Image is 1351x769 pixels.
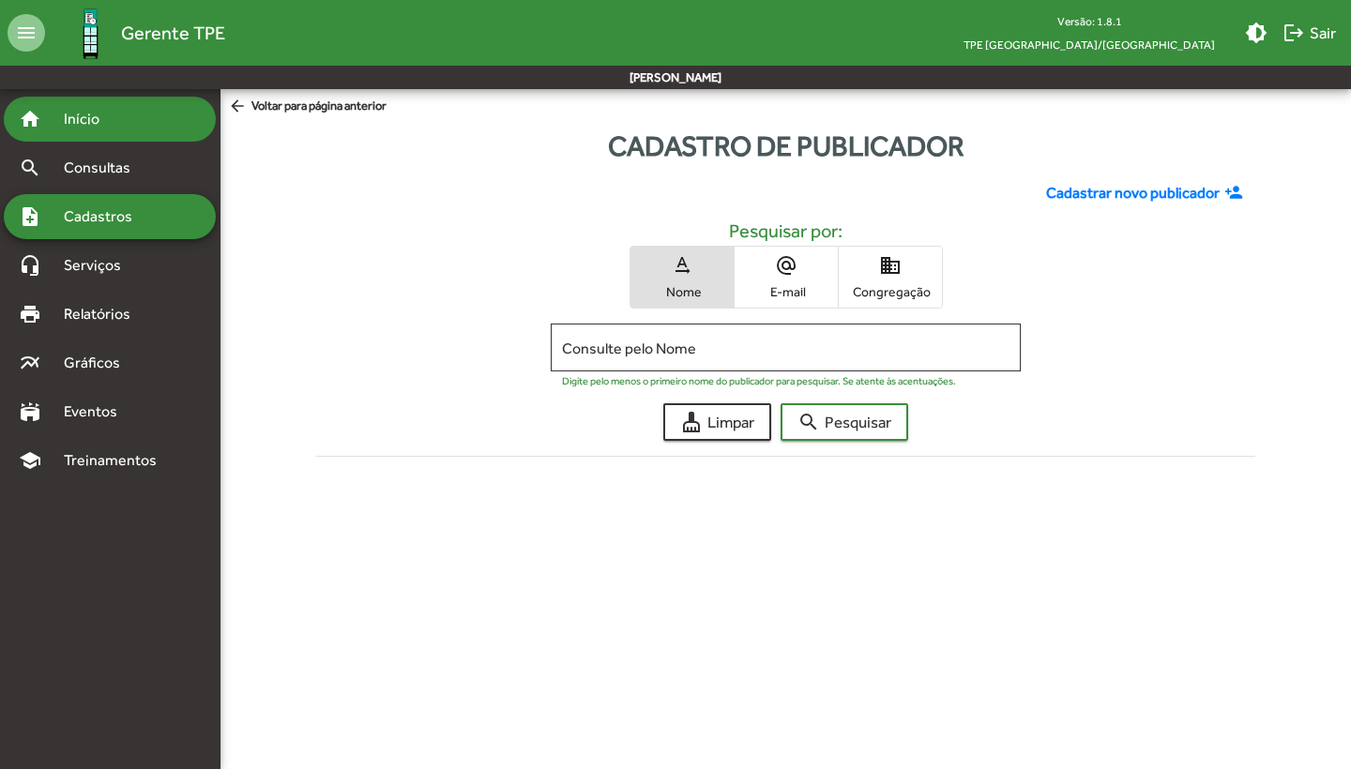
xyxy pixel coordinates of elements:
mat-icon: logout [1283,22,1305,44]
span: TPE [GEOGRAPHIC_DATA]/[GEOGRAPHIC_DATA] [949,33,1230,56]
mat-icon: arrow_back [228,97,251,117]
span: Serviços [53,254,146,277]
mat-icon: domain [879,254,902,277]
mat-icon: home [19,108,41,130]
img: Logo [60,3,121,64]
span: Congregação [843,283,937,300]
span: Consultas [53,157,155,179]
mat-hint: Digite pelo menos o primeiro nome do publicador para pesquisar. Se atente às acentuações. [562,375,956,386]
h5: Pesquisar por: [331,219,1239,242]
span: Eventos [53,400,143,423]
span: Gráficos [53,352,145,374]
button: Limpar [663,403,771,441]
mat-icon: search [19,157,41,179]
a: Gerente TPE [45,3,225,64]
span: Relatórios [53,303,155,325]
mat-icon: search [797,411,820,433]
span: Limpar [680,405,754,439]
mat-icon: stadium [19,400,41,423]
button: Congregação [839,247,942,308]
mat-icon: brightness_medium [1245,22,1268,44]
span: Sair [1283,16,1336,50]
span: Pesquisar [797,405,891,439]
mat-icon: menu [8,14,45,52]
span: Gerente TPE [121,18,225,48]
span: E-mail [739,283,833,300]
mat-icon: alternate_email [775,254,797,277]
div: Cadastro de publicador [220,125,1351,167]
div: Versão: 1.8.1 [949,9,1230,33]
mat-icon: cleaning_services [680,411,703,433]
span: Cadastrar novo publicador [1046,182,1220,204]
mat-icon: headset_mic [19,254,41,277]
mat-icon: person_add [1224,183,1248,204]
button: E-mail [735,247,838,308]
span: Cadastros [53,205,157,228]
span: Início [53,108,127,130]
mat-icon: text_rotation_none [671,254,693,277]
mat-icon: multiline_chart [19,352,41,374]
button: Sair [1275,16,1343,50]
mat-icon: note_add [19,205,41,228]
button: Pesquisar [781,403,908,441]
span: Nome [635,283,729,300]
span: Voltar para página anterior [228,97,387,117]
mat-icon: school [19,449,41,472]
mat-icon: print [19,303,41,325]
span: Treinamentos [53,449,179,472]
button: Nome [630,247,734,308]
